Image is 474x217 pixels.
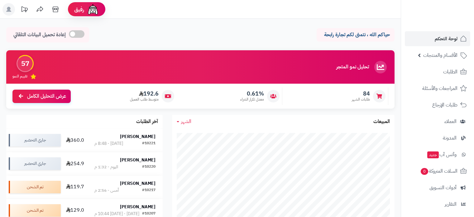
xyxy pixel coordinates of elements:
span: تقييم النمو [12,74,27,79]
div: #10221 [142,141,156,147]
a: تحديثات المنصة [17,3,32,17]
span: 0.61% [240,90,264,97]
a: طلبات الإرجاع [405,97,470,112]
span: جديد [427,151,439,158]
span: المراجعات والأسئلة [422,84,457,93]
span: المدونة [443,134,457,142]
a: عرض التحليل الكامل [12,90,71,103]
div: اليوم - 1:32 م [94,164,118,170]
span: التقارير [445,200,457,209]
div: #10220 [142,164,156,170]
div: [DATE] - [DATE] 10:44 م [94,211,139,217]
div: جاري التحضير [9,134,61,146]
span: إعادة تحميل البيانات التلقائي [13,31,66,38]
h3: آخر الطلبات [136,119,158,125]
h3: تحليل نمو المتجر [336,64,369,70]
span: وآتس آب [427,150,457,159]
a: لوحة التحكم [405,31,470,46]
img: logo-2.png [432,15,468,28]
span: معدل تكرار الشراء [240,97,264,102]
a: وآتس آبجديد [405,147,470,162]
div: [DATE] - 8:48 م [94,141,123,147]
div: #10217 [142,187,156,194]
span: أدوات التسويق [429,183,457,192]
div: أمس - 2:56 م [94,187,119,194]
td: 254.9 [63,152,87,175]
span: السلات المتروكة [420,167,457,175]
img: ai-face.png [87,3,99,16]
span: 0 [421,168,428,175]
span: لوحة التحكم [435,34,457,43]
strong: [PERSON_NAME] [120,180,156,187]
span: الأقسام والمنتجات [423,51,457,60]
a: أدوات التسويق [405,180,470,195]
span: الشهر [181,118,191,125]
strong: [PERSON_NAME] [120,157,156,163]
span: طلبات الشهر [352,97,370,102]
div: #10207 [142,211,156,217]
span: الطلبات [443,67,457,76]
a: الشهر [177,118,191,125]
a: السلات المتروكة0 [405,164,470,179]
a: الطلبات [405,64,470,79]
span: 84 [352,90,370,97]
span: 192.6 [130,90,159,97]
strong: [PERSON_NAME] [120,133,156,140]
span: رفيق [74,6,84,13]
div: تم الشحن [9,181,61,193]
div: جاري التحضير [9,157,61,170]
td: 360.0 [63,129,87,152]
p: حياكم الله ، نتمنى لكم تجارة رابحة [321,31,390,38]
h3: المبيعات [373,119,390,125]
a: التقارير [405,197,470,212]
a: العملاء [405,114,470,129]
span: العملاء [444,117,457,126]
span: عرض التحليل الكامل [27,93,66,100]
span: متوسط طلب العميل [130,97,159,102]
div: تم الشحن [9,204,61,217]
span: طلبات الإرجاع [432,101,457,109]
strong: [PERSON_NAME] [120,204,156,210]
a: المدونة [405,131,470,145]
td: 119.7 [63,175,87,199]
a: المراجعات والأسئلة [405,81,470,96]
